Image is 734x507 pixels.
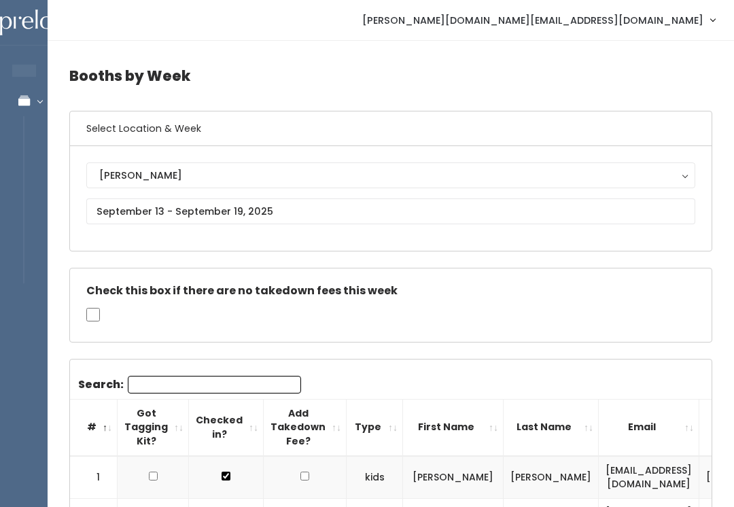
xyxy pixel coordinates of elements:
input: September 13 - September 19, 2025 [86,198,695,224]
td: kids [347,456,403,499]
td: 1 [70,456,118,499]
div: [PERSON_NAME] [99,168,682,183]
td: [PERSON_NAME] [403,456,504,499]
a: [PERSON_NAME][DOMAIN_NAME][EMAIL_ADDRESS][DOMAIN_NAME] [349,5,729,35]
label: Search: [78,376,301,394]
input: Search: [128,376,301,394]
button: [PERSON_NAME] [86,162,695,188]
th: Add Takedown Fee?: activate to sort column ascending [264,399,347,455]
th: #: activate to sort column descending [70,399,118,455]
h6: Select Location & Week [70,111,712,146]
th: Last Name: activate to sort column ascending [504,399,599,455]
th: Got Tagging Kit?: activate to sort column ascending [118,399,189,455]
th: Email: activate to sort column ascending [599,399,699,455]
th: Checked in?: activate to sort column ascending [189,399,264,455]
th: Type: activate to sort column ascending [347,399,403,455]
td: [PERSON_NAME] [504,456,599,499]
h5: Check this box if there are no takedown fees this week [86,285,695,297]
span: [PERSON_NAME][DOMAIN_NAME][EMAIL_ADDRESS][DOMAIN_NAME] [362,13,703,28]
td: [EMAIL_ADDRESS][DOMAIN_NAME] [599,456,699,499]
th: First Name: activate to sort column ascending [403,399,504,455]
h4: Booths by Week [69,57,712,94]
